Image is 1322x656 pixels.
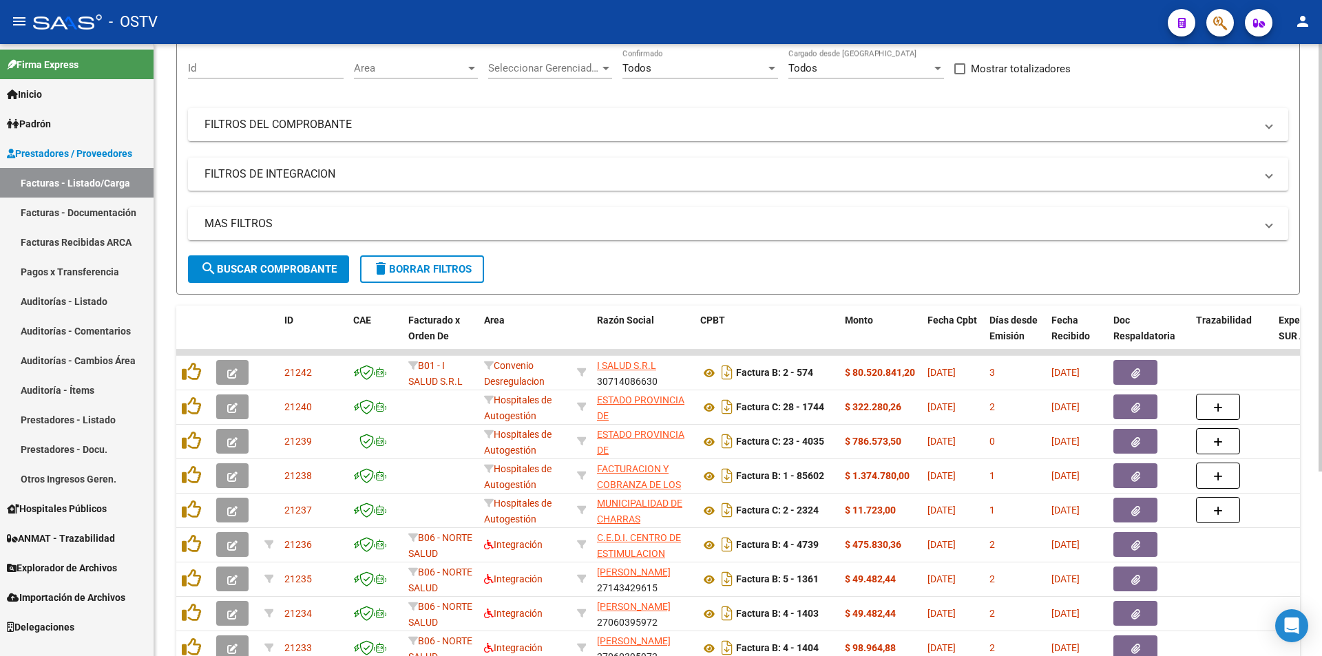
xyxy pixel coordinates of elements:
span: Hospitales de Autogestión [484,498,552,525]
span: B01 - I SALUD S.R.L [408,360,463,387]
span: [DATE] [927,573,956,584]
span: Razón Social [597,315,654,326]
span: Días desde Emisión [989,315,1038,341]
div: 30714086630 [597,358,689,387]
datatable-header-cell: Razón Social [591,306,695,366]
span: [DATE] [927,539,956,550]
mat-expansion-panel-header: FILTROS DE INTEGRACION [188,158,1288,191]
strong: $ 786.573,50 [845,436,901,447]
div: 30715497456 [597,461,689,490]
span: [PERSON_NAME] [597,601,671,612]
span: Doc Respaldatoria [1113,315,1175,341]
datatable-header-cell: Días desde Emisión [984,306,1046,366]
span: [DATE] [1051,436,1080,447]
span: Area [354,62,465,74]
span: Buscar Comprobante [200,263,337,275]
span: Hospitales de Autogestión [484,463,552,490]
span: 2 [989,539,995,550]
div: 30711402884 [597,530,689,559]
span: [DATE] [1051,505,1080,516]
datatable-header-cell: CPBT [695,306,839,366]
i: Descargar documento [718,602,736,624]
span: CAE [353,315,371,326]
span: Firma Express [7,57,78,72]
span: B06 - NORTE SALUD [408,532,472,559]
span: MUNICIPALIDAD DE CHARRAS [597,498,682,525]
datatable-header-cell: Doc Respaldatoria [1108,306,1190,366]
i: Descargar documento [718,465,736,487]
datatable-header-cell: Trazabilidad [1190,306,1273,366]
strong: $ 475.830,36 [845,539,901,550]
span: 21242 [284,367,312,378]
div: 30999099927 [597,496,689,525]
span: Integración [484,608,543,619]
span: [DATE] [927,505,956,516]
span: Hospitales de Autogestión [484,394,552,421]
strong: $ 80.520.841,20 [845,367,915,378]
span: [PERSON_NAME] [597,567,671,578]
i: Descargar documento [718,568,736,590]
span: Convenio Desregulacion [484,360,545,387]
span: Todos [788,62,817,74]
span: 21237 [284,505,312,516]
span: 21233 [284,642,312,653]
span: Trazabilidad [1196,315,1252,326]
datatable-header-cell: Monto [839,306,922,366]
span: [DATE] [927,436,956,447]
span: [PERSON_NAME] [597,635,671,646]
strong: Factura B: 4 - 1403 [736,609,819,620]
strong: Factura C: 2 - 2324 [736,505,819,516]
strong: $ 49.482,44 [845,608,896,619]
datatable-header-cell: CAE [348,306,403,366]
mat-expansion-panel-header: MAS FILTROS [188,207,1288,240]
span: 21234 [284,608,312,619]
span: [DATE] [1051,642,1080,653]
span: [DATE] [927,367,956,378]
span: 2 [989,573,995,584]
span: 21239 [284,436,312,447]
span: Hospitales de Autogestión [484,429,552,456]
span: [DATE] [927,608,956,619]
strong: $ 322.280,26 [845,401,901,412]
datatable-header-cell: Fecha Cpbt [922,306,984,366]
datatable-header-cell: Area [479,306,571,366]
strong: $ 98.964,88 [845,642,896,653]
span: [DATE] [927,642,956,653]
span: B06 - NORTE SALUD [408,601,472,628]
span: [DATE] [1051,470,1080,481]
span: Facturado x Orden De [408,315,460,341]
span: CPBT [700,315,725,326]
span: ESTADO PROVINCIA DE [GEOGRAPHIC_DATA] [597,394,690,437]
span: FACTURACION Y COBRANZA DE LOS EFECTORES PUBLICOS S.E. [597,463,681,521]
div: 27060395972 [597,599,689,628]
div: 30673377544 [597,392,689,421]
mat-icon: menu [11,13,28,30]
i: Descargar documento [718,361,736,383]
span: Integración [484,539,543,550]
span: [DATE] [1051,573,1080,584]
span: I SALUD S.R.L [597,360,656,371]
datatable-header-cell: ID [279,306,348,366]
strong: Factura B: 1 - 85602 [736,471,824,482]
span: Delegaciones [7,620,74,635]
mat-panel-title: FILTROS DEL COMPROBANTE [204,117,1255,132]
div: 30673377544 [597,427,689,456]
span: Borrar Filtros [373,263,472,275]
span: Fecha Recibido [1051,315,1090,341]
mat-icon: delete [373,260,389,277]
span: ANMAT - Trazabilidad [7,531,115,546]
strong: $ 1.374.780,00 [845,470,910,481]
i: Descargar documento [718,533,736,556]
datatable-header-cell: Facturado x Orden De [403,306,479,366]
mat-icon: search [200,260,217,277]
span: B06 - NORTE SALUD [408,567,472,593]
strong: Factura C: 28 - 1744 [736,402,824,413]
span: 21236 [284,539,312,550]
span: [DATE] [1051,367,1080,378]
datatable-header-cell: Fecha Recibido [1046,306,1108,366]
span: Mostrar totalizadores [971,61,1071,77]
span: 1 [989,470,995,481]
span: Inicio [7,87,42,102]
span: Integración [484,573,543,584]
i: Descargar documento [718,396,736,418]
